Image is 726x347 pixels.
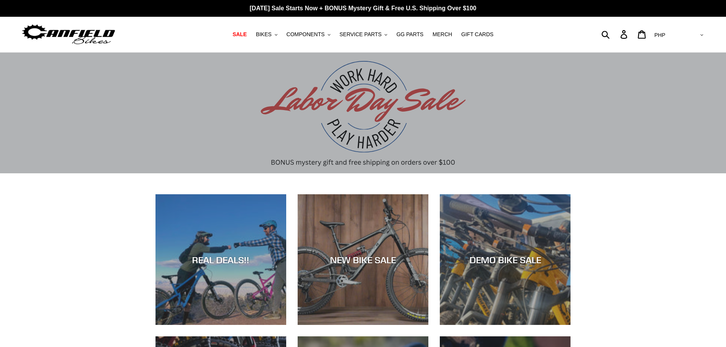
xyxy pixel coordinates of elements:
[256,31,271,38] span: BIKES
[252,29,281,40] button: BIKES
[433,31,452,38] span: MERCH
[396,31,423,38] span: GG PARTS
[429,29,456,40] a: MERCH
[155,194,286,325] a: REAL DEALS!!
[287,31,325,38] span: COMPONENTS
[440,194,571,325] a: DEMO BIKE SALE
[21,22,116,46] img: Canfield Bikes
[340,31,381,38] span: SERVICE PARTS
[232,31,247,38] span: SALE
[283,29,334,40] button: COMPONENTS
[440,254,571,265] div: DEMO BIKE SALE
[298,194,428,325] a: NEW BIKE SALE
[393,29,427,40] a: GG PARTS
[457,29,497,40] a: GIFT CARDS
[606,26,625,43] input: Search
[336,29,391,40] button: SERVICE PARTS
[155,254,286,265] div: REAL DEALS!!
[229,29,250,40] a: SALE
[461,31,494,38] span: GIFT CARDS
[298,254,428,265] div: NEW BIKE SALE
